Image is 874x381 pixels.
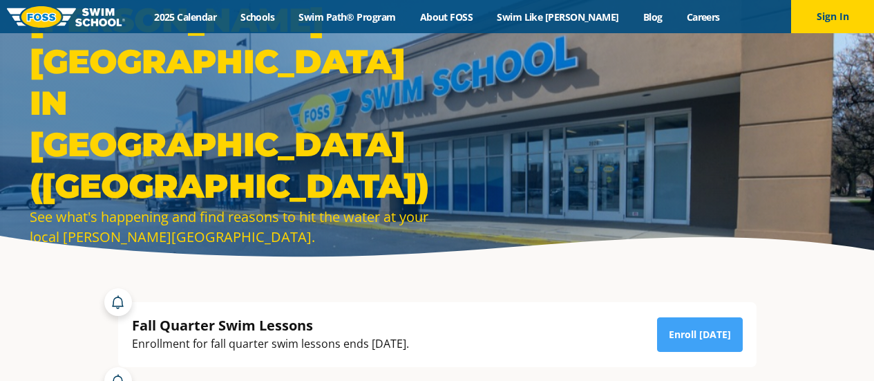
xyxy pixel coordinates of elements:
a: 2025 Calendar [142,10,229,24]
a: Swim Path® Program [287,10,408,24]
a: Schools [229,10,287,24]
a: Blog [631,10,674,24]
a: Enroll [DATE] [657,317,743,352]
a: About FOSS [408,10,485,24]
a: Swim Like [PERSON_NAME] [485,10,631,24]
div: See what's happening and find reasons to hit the water at your local [PERSON_NAME][GEOGRAPHIC_DATA]. [30,207,430,247]
a: Careers [674,10,732,24]
img: FOSS Swim School Logo [7,6,125,28]
div: Enrollment for fall quarter swim lessons ends [DATE]. [132,335,409,353]
div: Fall Quarter Swim Lessons [132,316,409,335]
